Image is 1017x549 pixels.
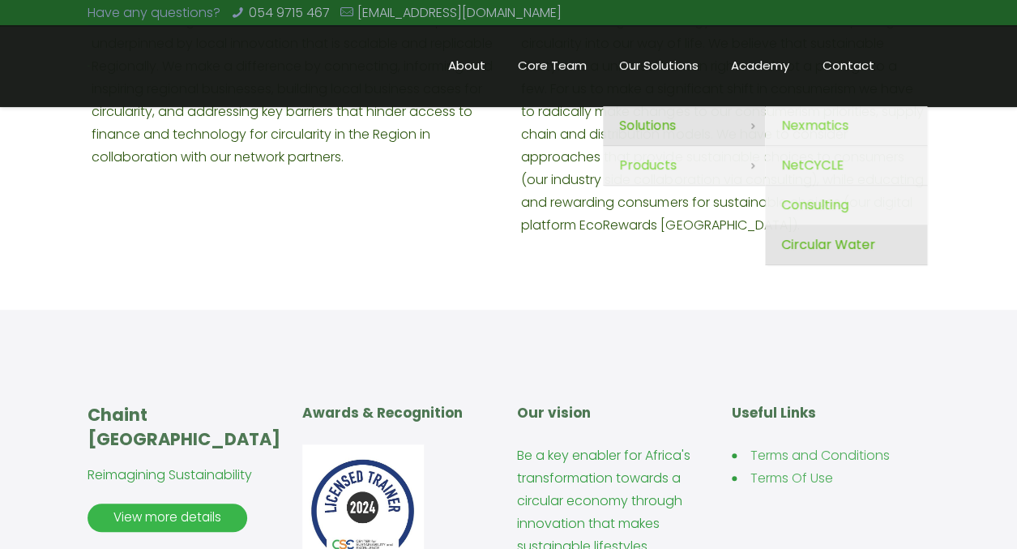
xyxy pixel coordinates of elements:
[432,54,502,78] span: About
[781,234,875,256] span: Circular Water
[765,106,927,146] a: Nexmatics
[619,154,677,177] span: Products
[248,3,329,22] a: 054 9715 467
[805,54,890,78] span: Contact
[603,25,715,106] a: Our Solutions
[750,446,890,465] a: Terms and Conditions
[603,54,715,78] span: Our Solutions
[88,25,90,106] a: Chaint Afrique
[765,186,927,225] a: Consulting
[517,403,715,423] h5: Our vision
[619,114,676,137] span: Solutions
[765,146,927,186] a: NetCYCLE
[603,146,765,186] a: Products
[715,54,805,78] span: Academy
[88,403,285,452] h4: Chaint [GEOGRAPHIC_DATA]
[302,403,500,423] h5: Awards & Recognition
[357,3,562,22] a: [EMAIL_ADDRESS][DOMAIN_NAME]
[732,403,929,423] h5: Useful Links
[715,25,805,106] a: Academy
[765,225,927,265] a: Circular Water
[781,114,848,137] span: Nexmatics
[88,464,285,487] p: Reimagining Sustainability
[603,106,765,146] a: Solutions
[781,194,848,217] span: Consulting
[805,25,890,106] a: Contact
[750,469,833,487] a: Terms Of Use
[502,25,603,106] a: Core Team
[88,504,247,531] a: View more details
[432,25,502,106] a: About
[502,54,603,78] span: Core Team
[781,154,844,177] span: NetCYCLE
[100,504,235,531] span: View more details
